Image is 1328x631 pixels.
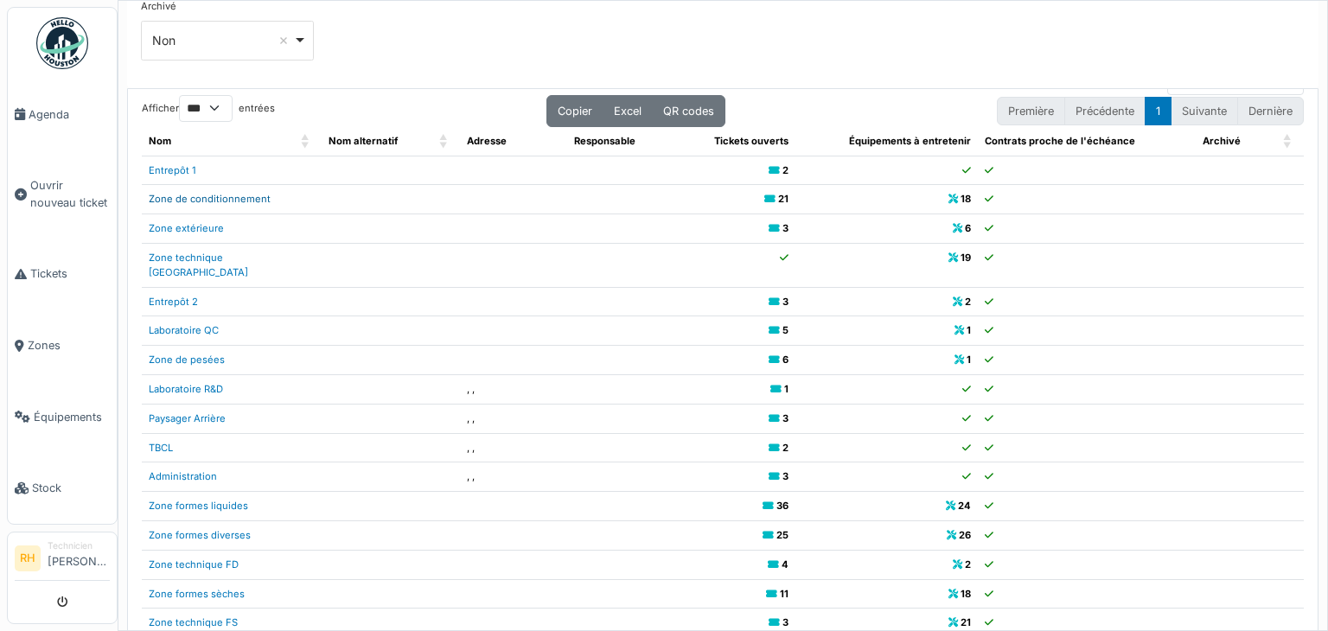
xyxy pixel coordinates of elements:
b: 3 [782,470,788,482]
span: Contrats proche de l'échéance [985,135,1135,147]
a: Zone de pesées [149,354,225,366]
span: Tickets [30,265,110,282]
a: Stock [8,453,117,525]
a: Zone formes liquides [149,500,248,512]
li: RH [15,545,41,571]
b: 18 [961,588,971,600]
a: Zone formes diverses [149,529,251,541]
span: Responsable [574,135,635,147]
span: Nom [149,135,171,147]
b: 1 [784,383,788,395]
a: Ouvrir nouveau ticket [8,150,117,239]
label: Afficher entrées [142,95,275,122]
span: Nom alternatif [329,135,398,147]
a: Zone technique [GEOGRAPHIC_DATA] [149,252,248,278]
span: Archivé: Activate to sort [1283,127,1293,156]
button: Copier [546,95,603,127]
a: Paysager Arrière [149,412,226,424]
span: Tickets ouverts [714,135,788,147]
td: , , [460,404,568,433]
b: 21 [778,193,788,205]
b: 5 [782,324,788,336]
span: Agenda [29,106,110,123]
span: Nom alternatif: Activate to sort [439,127,450,156]
span: Zones [28,337,110,354]
a: Laboratoire R&D [149,383,223,395]
b: 19 [961,252,971,264]
span: Excel [614,105,642,118]
b: 2 [782,164,788,176]
span: Équipements à entretenir [849,135,971,147]
b: 24 [958,500,971,512]
b: 3 [782,412,788,424]
b: 1 [967,354,971,366]
a: Équipements [8,381,117,453]
a: Agenda [8,79,117,150]
td: , , [460,374,568,404]
td: , , [460,433,568,462]
button: Excel [603,95,653,127]
div: Technicien [48,539,110,552]
span: Adresse [467,135,507,147]
div: Non [152,31,293,49]
span: Nom: Activate to sort [301,127,311,156]
b: 25 [776,529,788,541]
span: QR codes [663,105,714,118]
b: 26 [959,529,971,541]
a: Zone formes sèches [149,588,245,600]
a: Tickets [8,239,117,310]
a: Entrepôt 1 [149,164,196,176]
b: 21 [961,616,971,628]
select: Afficherentrées [179,95,233,122]
a: RH Technicien[PERSON_NAME] [15,539,110,581]
a: Zone technique FD [149,558,239,570]
a: Administration [149,470,217,482]
a: Laboratoire QC [149,324,219,336]
a: Zone de conditionnement [149,193,271,205]
a: Zone extérieure [149,222,224,234]
b: 11 [780,588,788,600]
a: Entrepôt 2 [149,296,198,308]
b: 6 [965,222,971,234]
button: QR codes [652,95,725,127]
img: Badge_color-CXgf-gQk.svg [36,17,88,69]
b: 3 [782,222,788,234]
button: 1 [1145,97,1172,125]
a: TBCL [149,442,173,454]
nav: pagination [997,97,1304,125]
a: Zone technique FS [149,616,238,628]
b: 1 [967,324,971,336]
b: 4 [782,558,788,570]
b: 3 [782,616,788,628]
button: Remove item: 'false' [275,32,292,49]
b: 2 [782,442,788,454]
b: 2 [965,296,971,308]
b: 18 [961,193,971,205]
li: [PERSON_NAME] [48,539,110,577]
b: 36 [776,500,788,512]
b: 2 [965,558,971,570]
span: Équipements [34,409,110,425]
span: Copier [558,105,592,118]
a: Zones [8,309,117,381]
span: Ouvrir nouveau ticket [30,177,110,210]
td: , , [460,462,568,492]
span: Archivé [1203,135,1241,147]
b: 3 [782,296,788,308]
b: 6 [782,354,788,366]
span: Stock [32,480,110,496]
